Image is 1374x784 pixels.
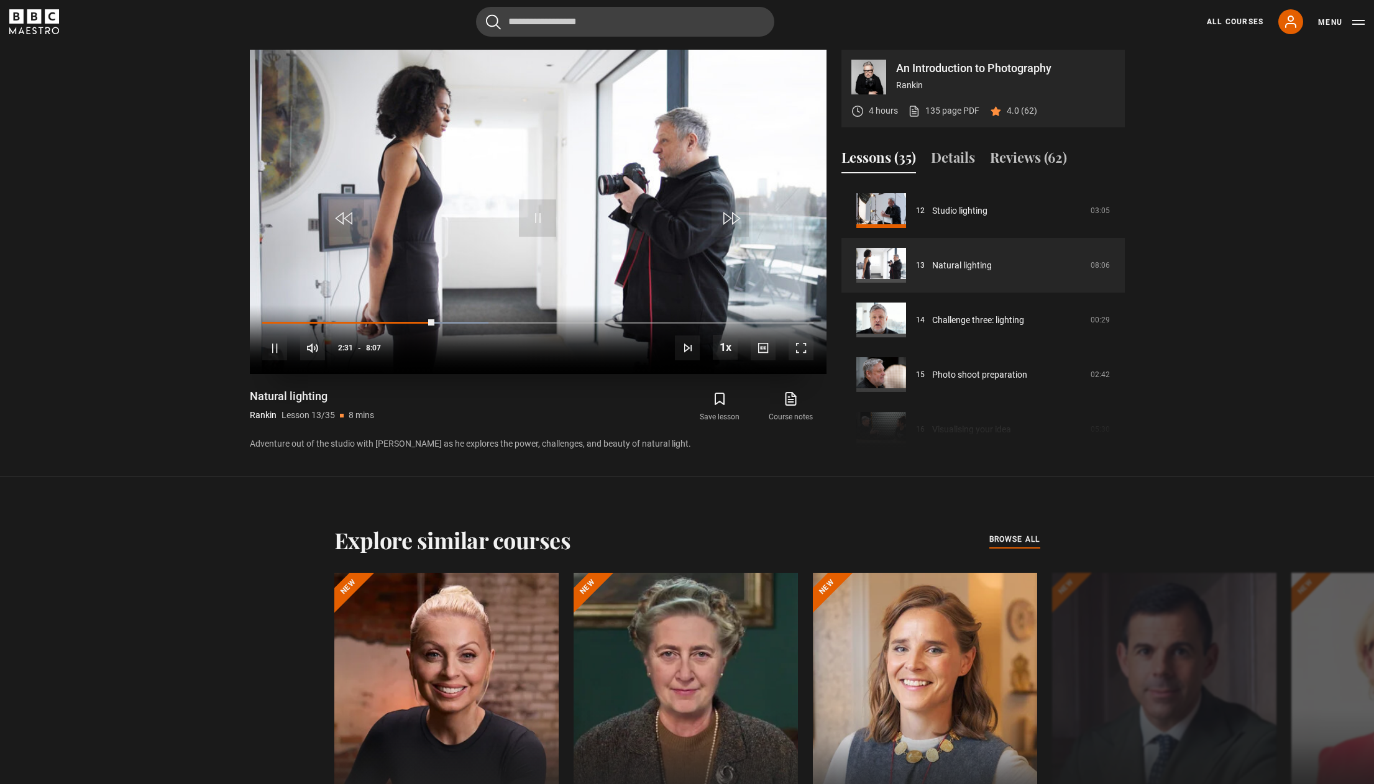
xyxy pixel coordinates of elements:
div: Progress Bar [262,322,813,324]
input: Search [476,7,774,37]
button: Lessons (35) [841,147,916,173]
p: 4 hours [869,104,898,117]
button: Toggle navigation [1318,16,1365,29]
button: Captions [751,335,776,360]
button: Save lesson [684,389,755,425]
button: Next Lesson [675,335,700,360]
span: 8:07 [366,337,381,359]
p: Rankin [896,79,1115,92]
span: browse all [989,533,1040,545]
h1: Natural lighting [250,389,374,404]
svg: BBC Maestro [9,9,59,34]
a: Course notes [755,389,826,425]
span: 2:31 [338,337,353,359]
button: Reviews (62) [990,147,1067,173]
a: browse all [989,533,1040,547]
p: Adventure out of the studio with [PERSON_NAME] as he explores the power, challenges, and beauty o... [250,437,827,450]
h2: Explore similar courses [334,527,571,553]
a: Natural lighting [932,259,992,272]
p: Lesson 13/35 [282,409,335,422]
p: An Introduction to Photography [896,63,1115,74]
button: Fullscreen [789,335,813,360]
p: Rankin [250,409,277,422]
span: - [358,344,361,352]
a: Photo shoot preparation [932,368,1027,381]
p: 4.0 (62) [1007,104,1037,117]
button: Playback Rate [713,335,738,360]
button: Pause [262,335,287,360]
a: 135 page PDF [908,104,979,117]
a: Challenge three: lighting [932,314,1024,327]
button: Details [931,147,975,173]
video-js: Video Player [250,50,827,374]
button: Mute [300,335,325,360]
a: Studio lighting [932,204,987,217]
p: 8 mins [349,409,374,422]
button: Submit the search query [486,14,501,30]
a: All Courses [1207,16,1263,27]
